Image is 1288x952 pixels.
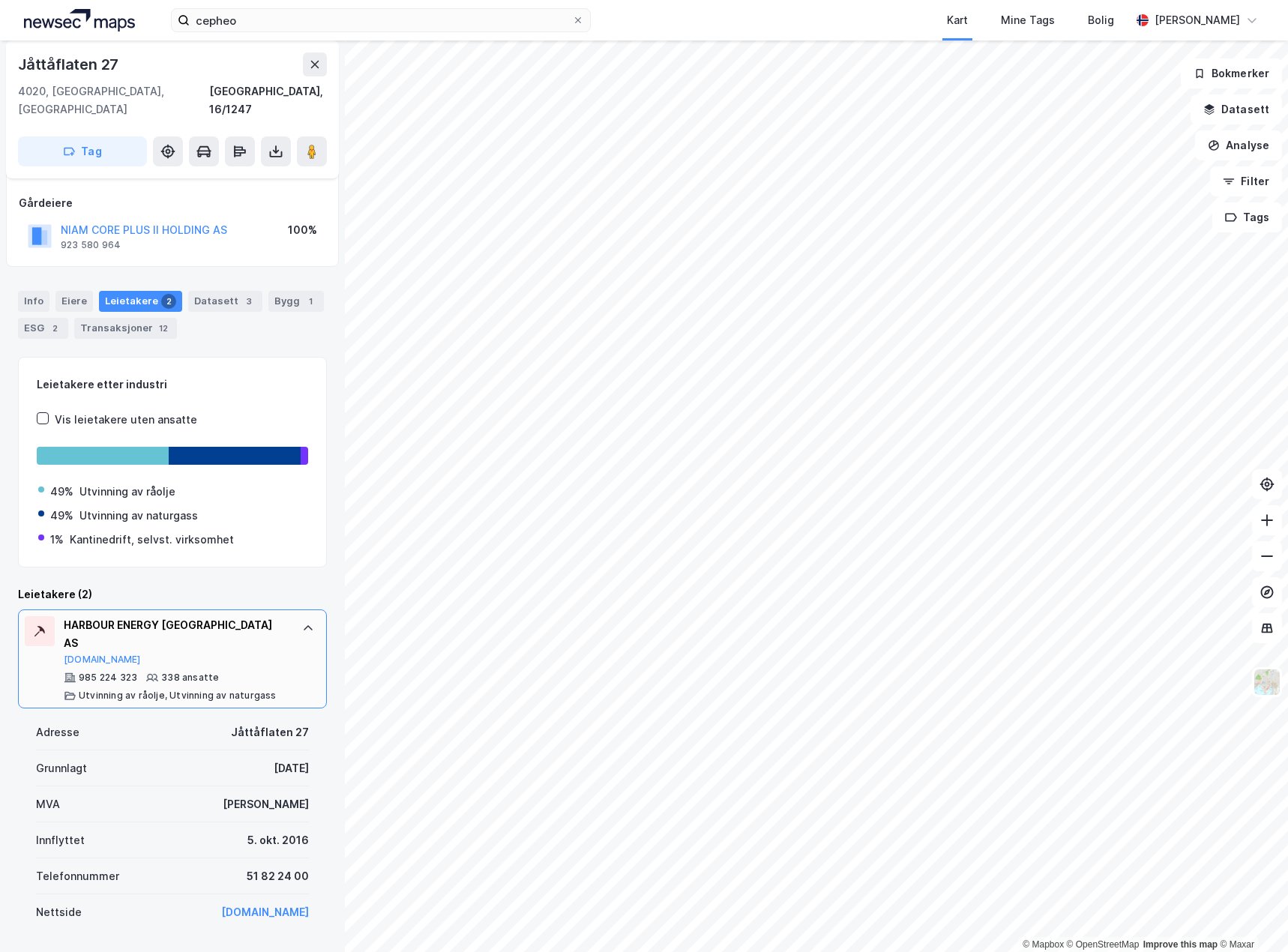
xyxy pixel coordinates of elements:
div: MVA [36,795,60,813]
button: Bokmerker [1181,58,1282,88]
a: OpenStreetMap [1067,939,1140,950]
div: 49% [50,483,73,501]
div: Datasett [188,291,262,312]
div: HARBOUR ENERGY [GEOGRAPHIC_DATA] AS [64,616,287,652]
a: Improve this map [1143,939,1218,950]
div: Grunnlagt [36,759,87,777]
div: Leietakere (2) [18,585,327,603]
div: 338 ansatte [161,672,219,684]
div: [PERSON_NAME] [223,795,309,813]
div: 2 [47,321,62,336]
div: 4020, [GEOGRAPHIC_DATA], [GEOGRAPHIC_DATA] [18,82,209,118]
button: [DOMAIN_NAME] [64,654,141,666]
div: Kart [947,11,968,29]
a: [DOMAIN_NAME] [221,906,309,918]
input: Søk på adresse, matrikkel, gårdeiere, leietakere eller personer [190,9,572,31]
div: Adresse [36,723,79,741]
div: [DATE] [274,759,309,777]
div: Info [18,291,49,312]
div: Leietakere [99,291,182,312]
button: Analyse [1195,130,1282,160]
button: Tags [1212,202,1282,232]
iframe: Chat Widget [1213,880,1288,952]
div: Eiere [55,291,93,312]
div: Utvinning av råolje, Utvinning av naturgass [79,690,277,702]
div: 985 224 323 [79,672,137,684]
div: Kantinedrift, selvst. virksomhet [70,531,234,549]
div: Utvinning av naturgass [79,507,198,525]
div: Bygg [268,291,324,312]
div: Leietakere etter industri [37,376,308,394]
button: Filter [1210,166,1282,196]
div: Jåttåflaten 27 [231,723,309,741]
div: [GEOGRAPHIC_DATA], 16/1247 [209,82,327,118]
div: 2 [161,294,176,309]
div: Kontrollprogram for chat [1213,880,1288,952]
div: Telefonnummer [36,867,119,885]
div: Innflyttet [36,831,85,849]
div: 3 [241,294,256,309]
div: [PERSON_NAME] [1155,11,1240,29]
div: Nettside [36,903,82,921]
a: Mapbox [1023,939,1064,950]
div: 1% [50,531,64,549]
button: Datasett [1191,94,1282,124]
div: 49% [50,507,73,525]
div: Jåttåflaten 27 [18,52,121,76]
div: 12 [156,321,171,336]
div: Vis leietakere uten ansatte [55,411,197,429]
div: Utvinning av råolje [79,483,175,501]
button: Tag [18,136,147,166]
img: Z [1253,668,1281,696]
div: Gårdeiere [19,194,326,212]
div: ESG [18,318,68,339]
div: 5. okt. 2016 [247,831,309,849]
img: logo.a4113a55bc3d86da70a041830d287a7e.svg [24,9,135,31]
div: Mine Tags [1001,11,1055,29]
div: Bolig [1088,11,1114,29]
div: 923 580 964 [61,239,121,251]
div: Transaksjoner [74,318,177,339]
div: 1 [303,294,318,309]
div: 100% [288,221,317,239]
div: 51 82 24 00 [247,867,309,885]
